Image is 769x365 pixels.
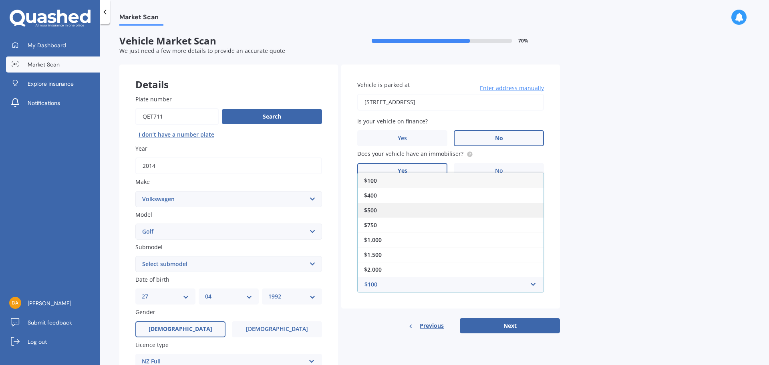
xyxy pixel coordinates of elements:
[222,109,322,124] button: Search
[357,150,463,158] span: Does your vehicle have an immobiliser?
[135,276,169,283] span: Date of birth
[28,60,60,69] span: Market Scan
[6,295,100,311] a: [PERSON_NAME]
[6,95,100,111] a: Notifications
[119,47,285,54] span: We just need a few more details to provide an accurate quote
[495,135,503,142] span: No
[420,320,444,332] span: Previous
[495,167,503,174] span: No
[119,35,340,47] span: Vehicle Market Scan
[28,319,72,327] span: Submit feedback
[364,206,377,214] span: $500
[135,145,147,152] span: Year
[364,251,382,258] span: $1,500
[357,117,428,125] span: Is your vehicle on finance?
[135,243,163,251] span: Submodel
[398,167,407,174] span: Yes
[28,41,66,49] span: My Dashboard
[135,95,172,103] span: Plate number
[6,37,100,53] a: My Dashboard
[398,135,407,142] span: Yes
[357,81,410,89] span: Vehicle is parked at
[364,192,377,199] span: $400
[149,326,212,333] span: [DEMOGRAPHIC_DATA]
[246,326,308,333] span: [DEMOGRAPHIC_DATA]
[357,94,544,111] input: Enter address
[518,38,528,44] span: 70 %
[28,338,47,346] span: Log out
[135,178,150,186] span: Make
[460,318,560,333] button: Next
[135,108,219,125] input: Enter plate number
[6,334,100,350] a: Log out
[135,128,217,141] button: I don’t have a number plate
[9,297,21,309] img: c6d209b9c191e923f7541e468ff4073a
[135,341,169,349] span: Licence type
[364,177,377,184] span: $100
[364,236,382,244] span: $1,000
[28,80,74,88] span: Explore insurance
[480,84,544,92] span: Enter address manually
[6,56,100,73] a: Market Scan
[119,65,338,89] div: Details
[6,76,100,92] a: Explore insurance
[119,13,163,24] span: Market Scan
[135,309,155,316] span: Gender
[364,221,377,229] span: $750
[28,299,71,307] span: [PERSON_NAME]
[135,211,152,218] span: Model
[135,157,322,174] input: YYYY
[364,266,382,273] span: $2,000
[6,315,100,331] a: Submit feedback
[28,99,60,107] span: Notifications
